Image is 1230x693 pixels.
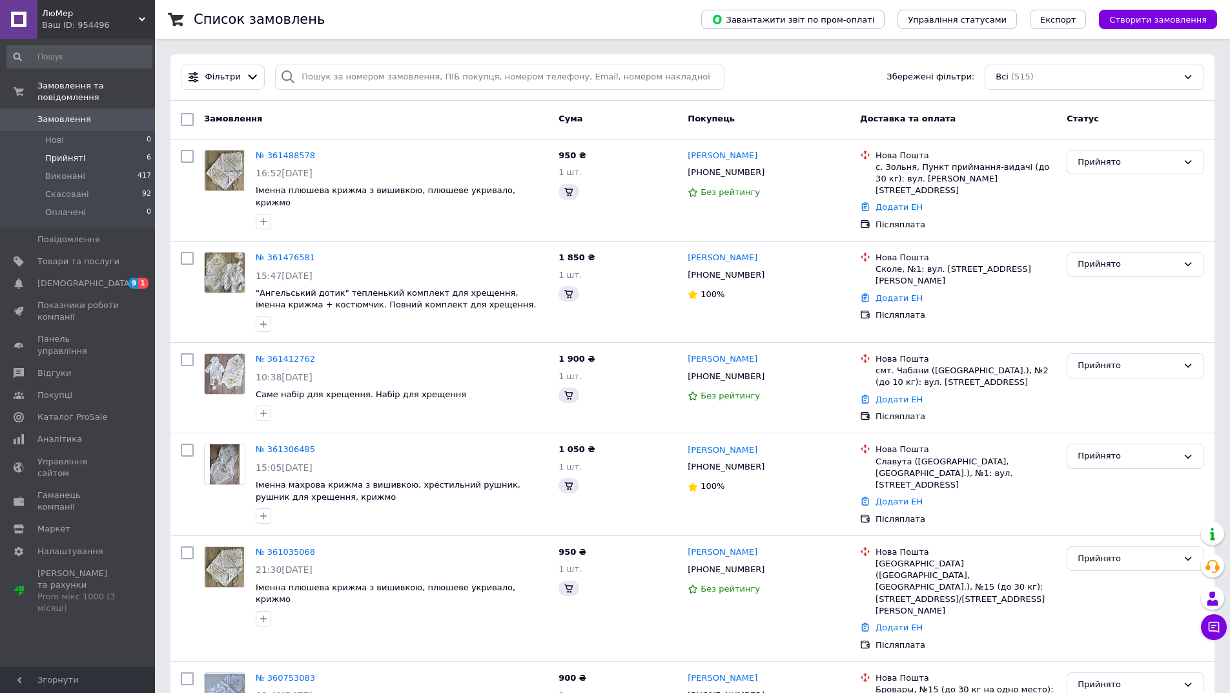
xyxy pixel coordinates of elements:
span: 10:38[DATE] [256,372,313,382]
span: 1 850 ₴ [559,253,595,262]
img: Фото товару [205,547,243,587]
span: Замовлення [37,114,91,125]
span: Без рейтингу [701,187,760,197]
div: Нова Пошта [876,546,1056,558]
div: Славута ([GEOGRAPHIC_DATA], [GEOGRAPHIC_DATA].), №1: вул. [STREET_ADDRESS] [876,456,1056,491]
button: Створити замовлення [1099,10,1217,29]
span: 1 шт. [559,371,582,381]
span: Налаштування [37,546,103,557]
span: 15:47[DATE] [256,271,313,281]
span: Відгуки [37,367,71,379]
a: [PERSON_NAME] [688,150,757,162]
span: 0 [147,207,151,218]
div: Нова Пошта [876,252,1056,264]
div: Прийнято [1078,156,1178,169]
span: 1 шт. [559,564,582,574]
a: Фото товару [204,444,245,485]
span: (515) [1011,72,1034,81]
span: Управління статусами [908,15,1007,25]
div: Сколе, №1: вул. [STREET_ADDRESS][PERSON_NAME] [876,264,1056,287]
div: [PHONE_NUMBER] [685,164,767,181]
span: Аналітика [37,433,82,445]
span: Cума [559,114,582,123]
div: [GEOGRAPHIC_DATA] ([GEOGRAPHIC_DATA], [GEOGRAPHIC_DATA].), №15 (до 30 кг): [STREET_ADDRESS]/[STRE... [876,558,1056,617]
span: Доставка та оплата [860,114,956,123]
a: [PERSON_NAME] [688,546,757,559]
h1: Список замовлень [194,12,325,27]
span: 1 шт. [559,462,582,471]
div: [PHONE_NUMBER] [685,368,767,385]
input: Пошук [6,45,152,68]
a: Іменна махрова крижма з вишивкою, хрестильний рушник, рушник для хрещення, крижмо [256,480,520,502]
button: Експорт [1030,10,1087,29]
span: Збережені фільтри: [887,71,974,83]
a: Додати ЕН [876,293,923,303]
span: 950 ₴ [559,150,586,160]
a: Іменна плюшева крижма з вишивкою, плюшеве укривало, крижмо [256,185,515,207]
span: Каталог ProSale [37,411,107,423]
a: Фото товару [204,150,245,191]
div: Післяплата [876,219,1056,231]
span: 950 ₴ [559,547,586,557]
span: [PERSON_NAME] та рахунки [37,568,119,615]
span: 9 [128,278,139,289]
span: 6 [147,152,151,164]
span: Замовлення [204,114,262,123]
div: [PHONE_NUMBER] [685,459,767,475]
div: Ваш ID: 954496 [42,19,155,31]
div: Післяплата [876,513,1056,525]
div: с. Зольня, Пункт приймання-видачі (до 30 кг): вул. [PERSON_NAME][STREET_ADDRESS] [876,161,1056,197]
a: [PERSON_NAME] [688,444,757,457]
span: 1 [138,278,149,289]
img: Фото товару [210,444,240,484]
a: № 360753083 [256,673,315,683]
span: Прийняті [45,152,85,164]
span: 16:52[DATE] [256,168,313,178]
span: 1 050 ₴ [559,444,595,454]
span: 92 [142,189,151,200]
span: Показники роботи компанії [37,300,119,323]
div: Прийнято [1078,450,1178,463]
a: Додати ЕН [876,623,923,632]
a: Додати ЕН [876,395,923,404]
a: Іменна плюшева крижма з вишивкою, плюшеве укривало, крижмо [256,583,515,605]
span: Нові [45,134,64,146]
div: Прийнято [1078,678,1178,692]
input: Пошук за номером замовлення, ПІБ покупця, номером телефону, Email, номером накладної [275,65,724,90]
div: Прийнято [1078,552,1178,566]
button: Чат з покупцем [1201,614,1227,640]
span: Виконані [45,171,85,182]
img: Фото товару [205,354,244,394]
span: 15:05[DATE] [256,462,313,473]
img: Фото товару [205,253,245,293]
img: Фото товару [205,150,243,191]
div: Нова Пошта [876,444,1056,455]
div: [PHONE_NUMBER] [685,267,767,284]
span: 1 шт. [559,167,582,177]
span: Оплачені [45,207,86,218]
span: Фільтри [205,71,241,83]
div: Нова Пошта [876,353,1056,365]
a: № 361488578 [256,150,315,160]
a: № 361306485 [256,444,315,454]
span: Всі [996,71,1009,83]
span: Товари та послуги [37,256,119,267]
div: смт. Чабани ([GEOGRAPHIC_DATA].), №2 (до 10 кг): вул. [STREET_ADDRESS] [876,365,1056,388]
span: 100% [701,481,724,491]
span: Завантажити звіт по пром-оплаті [712,14,874,25]
a: Додати ЕН [876,202,923,212]
a: "Ангельський дотик" тепленький комплект для хрещення, іменна крижма + костюмчик. Повний комплект ... [256,288,537,310]
a: Фото товару [204,546,245,588]
div: Прийнято [1078,258,1178,271]
div: Післяплата [876,309,1056,321]
span: Повідомлення [37,234,100,245]
div: [PHONE_NUMBER] [685,561,767,578]
span: Без рейтингу [701,391,760,400]
span: ЛюМер [42,8,139,19]
span: Управління сайтом [37,456,119,479]
a: [PERSON_NAME] [688,252,757,264]
span: Скасовані [45,189,89,200]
